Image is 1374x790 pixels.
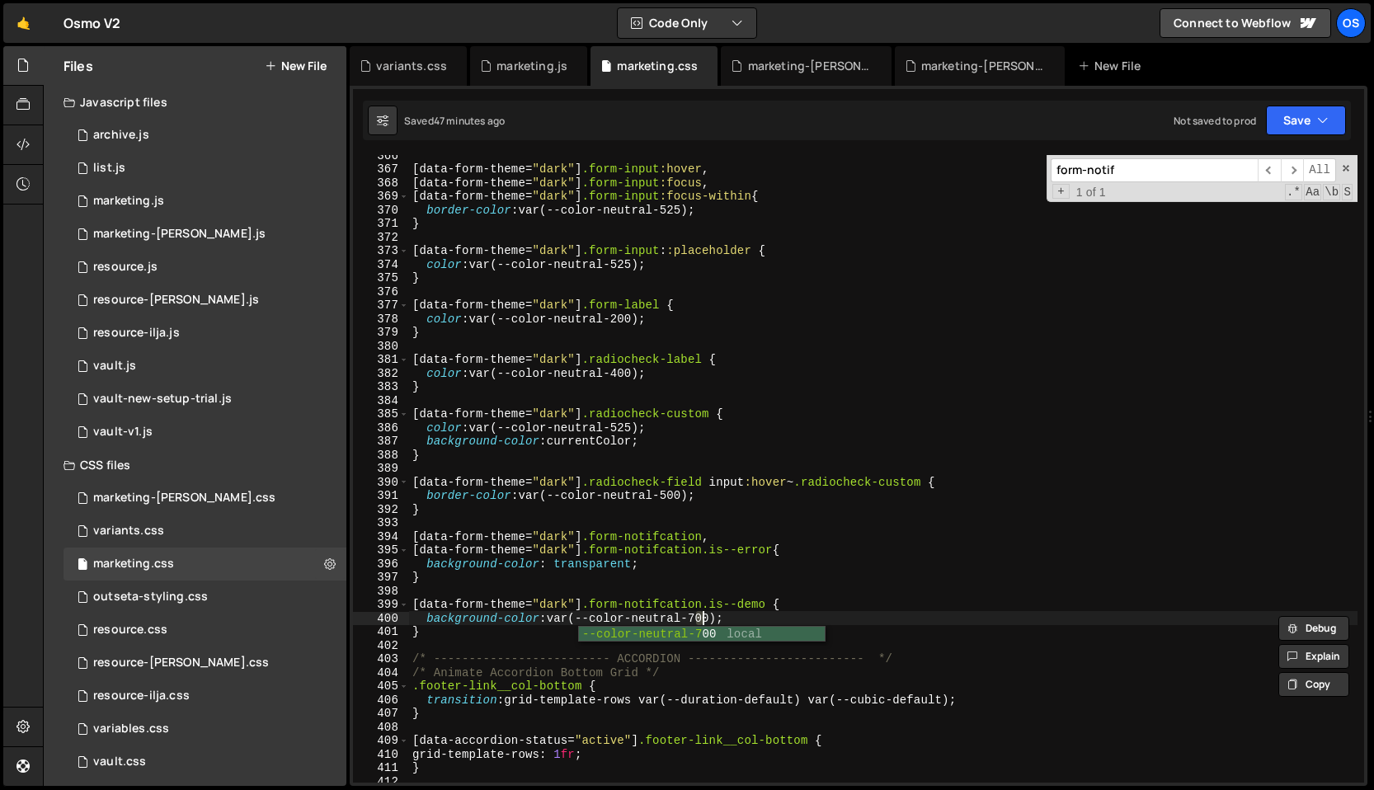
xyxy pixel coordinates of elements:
button: Debug [1278,616,1349,641]
div: 16596/46183.js [64,251,346,284]
div: 366 [353,149,409,163]
div: 47 minutes ago [434,114,505,128]
div: 394 [353,530,409,544]
div: Not saved to prod [1174,114,1256,128]
div: 379 [353,326,409,340]
div: vault.js [93,359,136,374]
div: variants.css [376,58,447,74]
div: list.js [93,161,125,176]
div: 381 [353,353,409,367]
span: Toggle Replace mode [1052,184,1070,200]
div: resource-ilja.css [93,689,190,703]
div: 389 [353,462,409,476]
span: ​ [1281,158,1304,182]
div: marketing-[PERSON_NAME].js [93,227,266,242]
div: resource-[PERSON_NAME].js [93,293,259,308]
div: 406 [353,694,409,708]
div: variants.css [93,524,164,538]
div: archive.js [93,128,149,143]
div: 403 [353,652,409,666]
div: 16596/45156.css [64,581,346,614]
div: 398 [353,585,409,599]
div: 388 [353,449,409,463]
a: Os [1336,8,1366,38]
div: 409 [353,734,409,748]
div: 404 [353,666,409,680]
div: 16596/45154.css [64,712,346,745]
div: 16596/45446.css [64,548,346,581]
a: Connect to Webflow [1160,8,1331,38]
span: Whole Word Search [1323,184,1340,200]
div: marketing-[PERSON_NAME].js [921,58,1045,74]
div: 371 [353,217,409,231]
div: 395 [353,543,409,557]
div: 369 [353,190,409,204]
div: 370 [353,204,409,218]
div: 383 [353,380,409,394]
div: New File [1078,58,1147,74]
div: 16596/46199.css [64,614,346,647]
span: RegExp Search [1285,184,1302,200]
div: 368 [353,176,409,190]
div: 401 [353,625,409,639]
div: 391 [353,489,409,503]
div: 372 [353,231,409,245]
div: 376 [353,285,409,299]
div: 374 [353,258,409,272]
div: Osmo V2 [64,13,120,33]
button: Save [1266,106,1346,135]
div: 407 [353,707,409,721]
div: 16596/46195.js [64,317,346,350]
div: 408 [353,721,409,735]
div: 375 [353,271,409,285]
div: 16596/45422.js [64,185,346,218]
div: 16596/46210.js [64,119,346,152]
div: 16596/45132.js [64,416,346,449]
div: resource.js [93,260,158,275]
span: 1 of 1 [1070,186,1113,200]
div: 384 [353,394,409,408]
div: 405 [353,679,409,694]
div: 410 [353,748,409,762]
div: 367 [353,162,409,176]
span: Alt-Enter [1303,158,1336,182]
div: 16596/46196.css [64,647,346,679]
div: 400 [353,612,409,626]
a: 🤙 [3,3,44,43]
h2: Files [64,57,93,75]
div: 396 [353,557,409,571]
div: 16596/46198.css [64,679,346,712]
div: 377 [353,299,409,313]
button: Code Only [618,8,756,38]
div: 390 [353,476,409,490]
div: vault.css [93,755,146,769]
div: vault-new-setup-trial.js [93,392,232,407]
div: variables.css [93,722,169,736]
div: 397 [353,571,409,585]
div: Javascript files [44,86,346,119]
div: 399 [353,598,409,612]
button: New File [265,59,327,73]
div: marketing.css [93,557,174,571]
button: Explain [1278,644,1349,669]
div: 386 [353,421,409,435]
div: 402 [353,639,409,653]
div: Saved [404,114,505,128]
input: Search for [1051,158,1258,182]
div: 16596/45133.js [64,350,346,383]
div: marketing-[PERSON_NAME].css [748,58,872,74]
div: 16596/45152.js [64,383,346,416]
div: resource-[PERSON_NAME].css [93,656,269,670]
div: 412 [353,775,409,789]
div: marketing.css [617,58,698,74]
div: marketing.js [496,58,567,74]
div: 16596/46194.js [64,284,346,317]
div: 378 [353,313,409,327]
div: resource-ilja.js [93,326,180,341]
div: resource.css [93,623,167,637]
div: outseta-styling.css [93,590,208,604]
div: CSS files [44,449,346,482]
div: 16596/45424.js [64,218,346,251]
div: 16596/45153.css [64,745,346,778]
